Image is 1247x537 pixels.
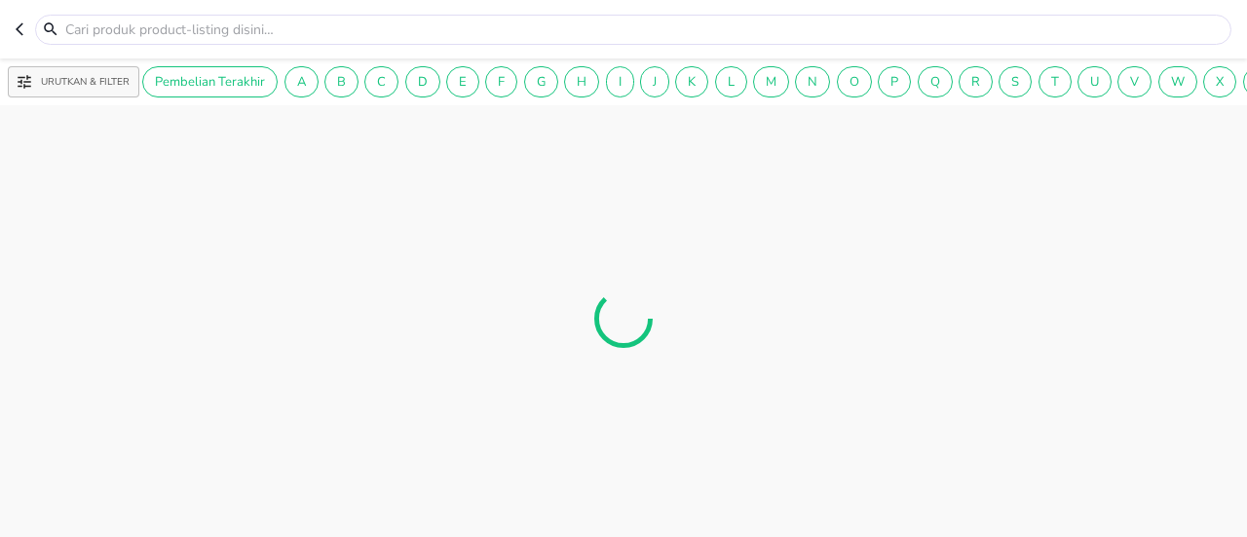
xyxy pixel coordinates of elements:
span: G [525,73,557,91]
div: C [364,66,398,97]
span: K [676,73,707,91]
div: A [284,66,319,97]
input: Cari produk product-listing disini… [63,19,1227,40]
div: S [999,66,1032,97]
span: X [1204,73,1235,91]
div: M [753,66,789,97]
div: I [606,66,634,97]
div: F [485,66,517,97]
span: R [960,73,992,91]
span: V [1118,73,1151,91]
span: H [565,73,598,91]
span: A [285,73,318,91]
span: T [1039,73,1071,91]
div: X [1203,66,1236,97]
div: L [715,66,747,97]
div: Q [918,66,953,97]
div: N [795,66,830,97]
span: B [325,73,358,91]
span: U [1078,73,1111,91]
span: M [754,73,788,91]
div: D [405,66,440,97]
span: Q [919,73,952,91]
div: H [564,66,599,97]
div: T [1039,66,1072,97]
div: K [675,66,708,97]
span: O [838,73,871,91]
span: F [486,73,516,91]
span: E [447,73,478,91]
div: G [524,66,558,97]
span: L [716,73,746,91]
button: Urutkan & Filter [8,66,139,97]
span: P [879,73,910,91]
div: Pembelian Terakhir [142,66,278,97]
div: V [1117,66,1152,97]
div: U [1077,66,1112,97]
div: O [837,66,872,97]
span: D [406,73,439,91]
div: W [1158,66,1197,97]
span: I [607,73,633,91]
span: C [365,73,397,91]
div: R [959,66,993,97]
p: Urutkan & Filter [41,75,130,90]
div: J [640,66,669,97]
span: N [796,73,829,91]
span: Pembelian Terakhir [143,73,277,91]
div: B [324,66,359,97]
span: J [641,73,668,91]
div: E [446,66,479,97]
span: W [1159,73,1196,91]
span: S [1000,73,1031,91]
div: P [878,66,911,97]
